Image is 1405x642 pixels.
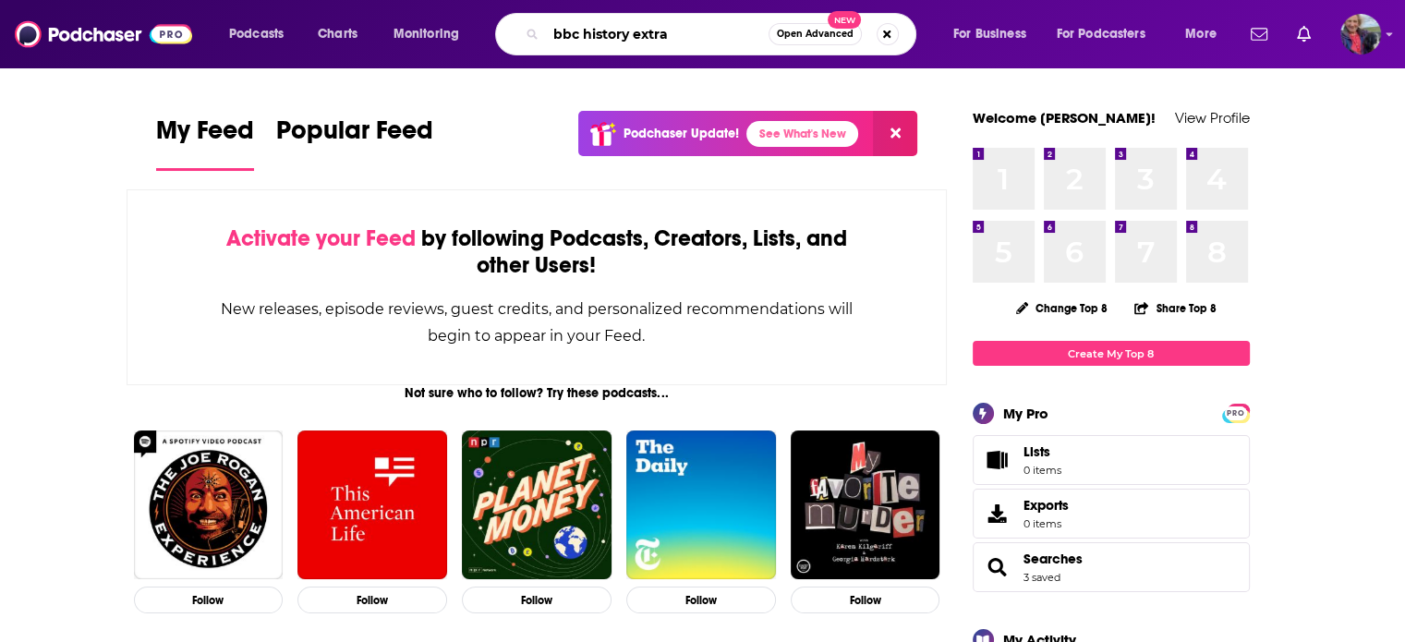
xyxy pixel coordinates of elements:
span: For Business [953,21,1026,47]
span: For Podcasters [1057,21,1145,47]
a: Searches [979,554,1016,580]
button: Follow [297,587,447,613]
span: Monitoring [394,21,459,47]
button: Follow [791,587,940,613]
img: User Profile [1340,14,1381,55]
span: Lists [1023,443,1050,460]
div: My Pro [1003,405,1048,422]
button: Open AdvancedNew [769,23,862,45]
div: by following Podcasts, Creators, Lists, and other Users! [220,225,854,279]
div: Not sure who to follow? Try these podcasts... [127,385,948,401]
img: This American Life [297,430,447,580]
span: Exports [979,501,1016,527]
a: See What's New [746,121,858,147]
button: Follow [134,587,284,613]
button: open menu [940,19,1049,49]
span: Popular Feed [276,115,433,157]
input: Search podcasts, credits, & more... [546,19,769,49]
button: Follow [462,587,612,613]
a: Welcome [PERSON_NAME]! [973,109,1156,127]
a: Create My Top 8 [973,341,1250,366]
span: Exports [1023,497,1069,514]
span: Logged in as KateFT [1340,14,1381,55]
a: My Feed [156,115,254,171]
img: The Daily [626,430,776,580]
a: Charts [306,19,369,49]
button: open menu [216,19,308,49]
a: Show notifications dropdown [1290,18,1318,50]
a: 3 saved [1023,571,1060,584]
div: Search podcasts, credits, & more... [513,13,934,55]
a: View Profile [1175,109,1250,127]
img: The Joe Rogan Experience [134,430,284,580]
div: New releases, episode reviews, guest credits, and personalized recommendations will begin to appe... [220,296,854,349]
span: Lists [1023,443,1061,460]
button: Share Top 8 [1133,290,1217,326]
a: Popular Feed [276,115,433,171]
p: Podchaser Update! [624,126,739,141]
span: My Feed [156,115,254,157]
a: PRO [1225,406,1247,419]
span: Open Advanced [777,30,854,39]
span: Searches [973,542,1250,592]
span: Lists [979,447,1016,473]
span: 0 items [1023,517,1069,530]
span: Charts [318,21,357,47]
button: Show profile menu [1340,14,1381,55]
a: Show notifications dropdown [1243,18,1275,50]
button: Follow [626,587,776,613]
img: Podchaser - Follow, Share and Rate Podcasts [15,17,192,52]
img: My Favorite Murder with Karen Kilgariff and Georgia Hardstark [791,430,940,580]
span: 0 items [1023,464,1061,477]
button: open menu [1172,19,1240,49]
span: Activate your Feed [226,224,416,252]
span: New [828,11,861,29]
span: Podcasts [229,21,284,47]
a: Lists [973,435,1250,485]
a: Exports [973,489,1250,539]
button: Change Top 8 [1005,297,1120,320]
a: Searches [1023,551,1083,567]
img: Planet Money [462,430,612,580]
button: open menu [1045,19,1172,49]
span: More [1185,21,1217,47]
span: PRO [1225,406,1247,420]
button: open menu [381,19,483,49]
